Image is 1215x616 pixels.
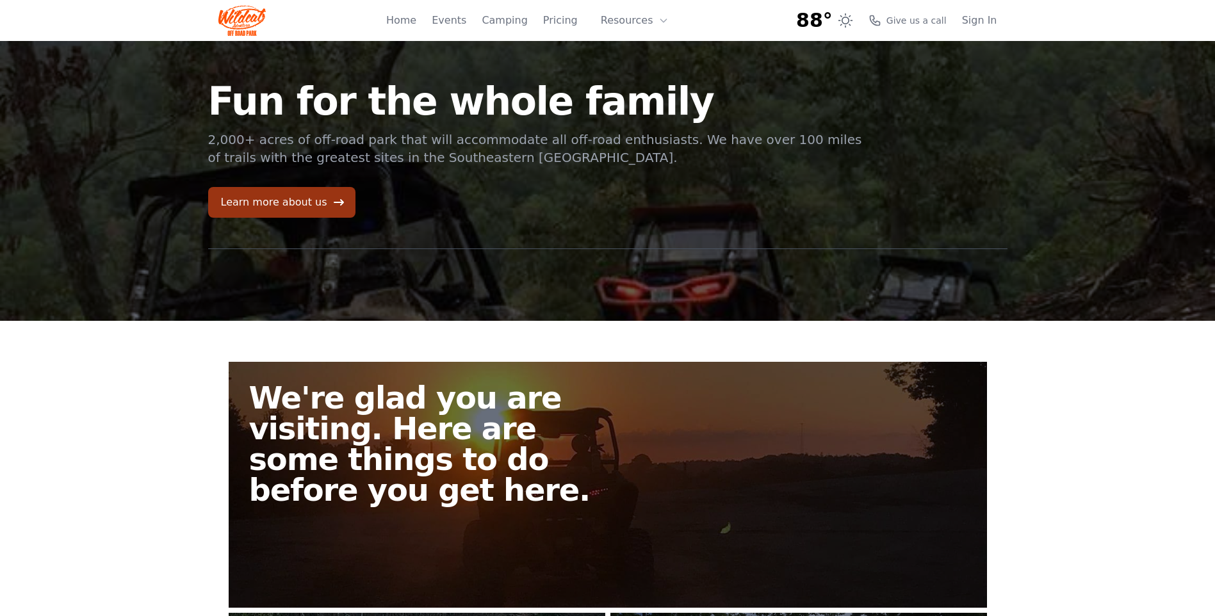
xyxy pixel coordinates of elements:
[218,5,266,36] img: Wildcat Logo
[208,82,864,120] h1: Fun for the whole family
[249,382,618,505] h2: We're glad you are visiting. Here are some things to do before you get here.
[482,13,527,28] a: Camping
[432,13,466,28] a: Events
[229,362,987,608] a: We're glad you are visiting. Here are some things to do before you get here.
[593,8,676,33] button: Resources
[796,9,833,32] span: 88°
[886,14,947,27] span: Give us a call
[386,13,416,28] a: Home
[208,187,355,218] a: Learn more about us
[962,13,997,28] a: Sign In
[208,131,864,166] p: 2,000+ acres of off-road park that will accommodate all off-road enthusiasts. We have over 100 mi...
[868,14,947,27] a: Give us a call
[543,13,578,28] a: Pricing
